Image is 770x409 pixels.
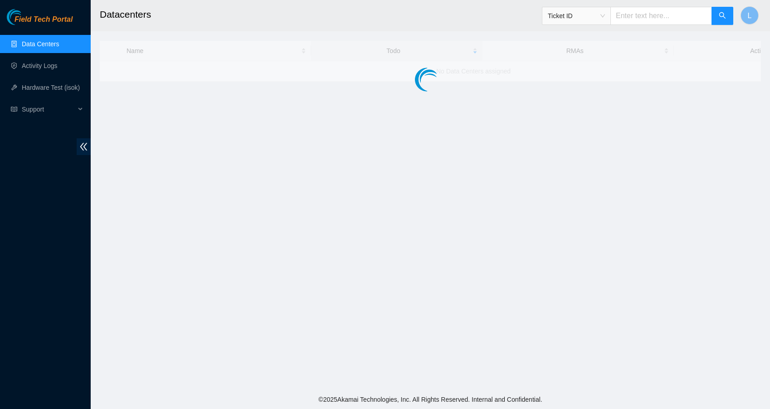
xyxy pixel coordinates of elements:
a: Activity Logs [22,62,58,69]
footer: © 2025 Akamai Technologies, Inc. All Rights Reserved. Internal and Confidential. [91,390,770,409]
span: Support [22,100,75,118]
a: Akamai TechnologiesField Tech Portal [7,16,73,28]
a: Hardware Test (isok) [22,84,80,91]
input: Enter text here... [610,7,712,25]
span: L [748,10,752,21]
a: Data Centers [22,40,59,48]
button: search [712,7,733,25]
span: double-left [77,138,91,155]
span: Ticket ID [548,9,605,23]
span: read [11,106,17,112]
button: L [741,6,759,24]
img: Akamai Technologies [7,9,46,25]
span: search [719,12,726,20]
span: Field Tech Portal [15,15,73,24]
